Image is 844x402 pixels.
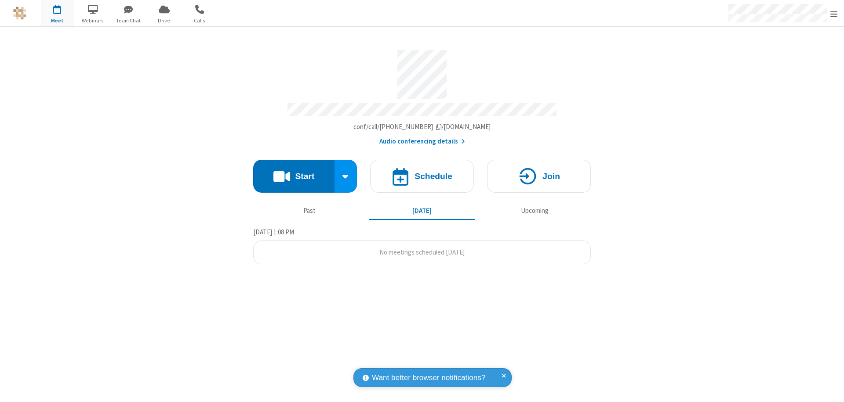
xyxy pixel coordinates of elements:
[822,379,837,396] iframe: Chat
[41,17,74,25] span: Meet
[487,160,591,193] button: Join
[379,136,465,147] button: Audio conferencing details
[295,172,314,180] h4: Start
[372,372,485,384] span: Want better browser notifications?
[415,172,452,180] h4: Schedule
[370,160,474,193] button: Schedule
[353,122,491,131] span: Copy my meeting room link
[183,17,216,25] span: Calls
[542,172,560,180] h4: Join
[148,17,181,25] span: Drive
[482,202,588,219] button: Upcoming
[353,122,491,132] button: Copy my meeting room linkCopy my meeting room link
[253,160,335,193] button: Start
[379,248,465,256] span: No meetings scheduled [DATE]
[112,17,145,25] span: Team Chat
[253,228,294,236] span: [DATE] 1:08 PM
[369,202,475,219] button: [DATE]
[76,17,109,25] span: Webinars
[253,227,591,265] section: Today's Meetings
[335,160,357,193] div: Start conference options
[253,43,591,147] section: Account details
[13,7,26,20] img: QA Selenium DO NOT DELETE OR CHANGE
[257,202,363,219] button: Past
